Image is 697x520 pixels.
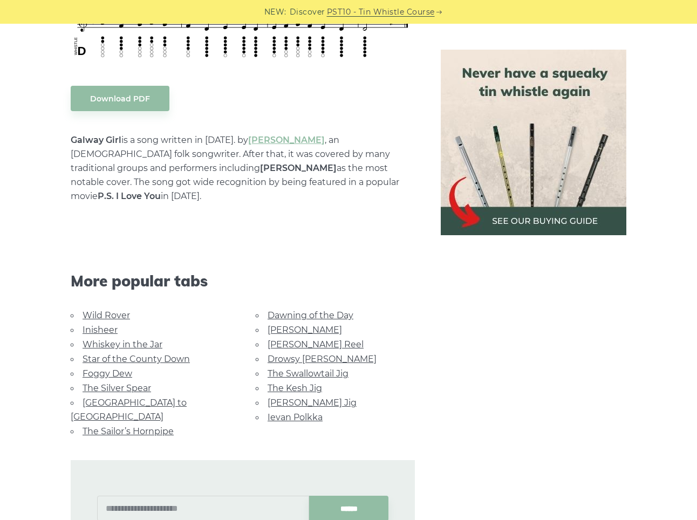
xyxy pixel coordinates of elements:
[268,310,353,320] a: Dawning of the Day
[83,310,130,320] a: Wild Rover
[290,6,325,18] span: Discover
[327,6,435,18] a: PST10 - Tin Whistle Course
[268,354,377,364] a: Drowsy [PERSON_NAME]
[268,368,348,379] a: The Swallowtail Jig
[268,398,357,408] a: [PERSON_NAME] Jig
[83,426,174,436] a: The Sailor’s Hornpipe
[83,325,118,335] a: Inisheer
[268,412,323,422] a: Ievan Polkka
[71,133,415,203] p: is a song written in [DATE]. by , an [DEMOGRAPHIC_DATA] folk songwriter. After that, it was cover...
[71,135,121,145] strong: Galway Girl
[83,368,132,379] a: Foggy Dew
[248,135,325,145] a: [PERSON_NAME]
[264,6,286,18] span: NEW:
[71,86,169,111] a: Download PDF
[268,325,342,335] a: [PERSON_NAME]
[71,398,187,422] a: [GEOGRAPHIC_DATA] to [GEOGRAPHIC_DATA]
[260,163,337,173] strong: [PERSON_NAME]
[98,191,161,201] strong: P.S. I Love You
[71,272,415,290] span: More popular tabs
[83,383,151,393] a: The Silver Spear
[268,383,322,393] a: The Kesh Jig
[83,339,162,350] a: Whiskey in the Jar
[268,339,364,350] a: [PERSON_NAME] Reel
[83,354,190,364] a: Star of the County Down
[441,50,626,235] img: tin whistle buying guide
